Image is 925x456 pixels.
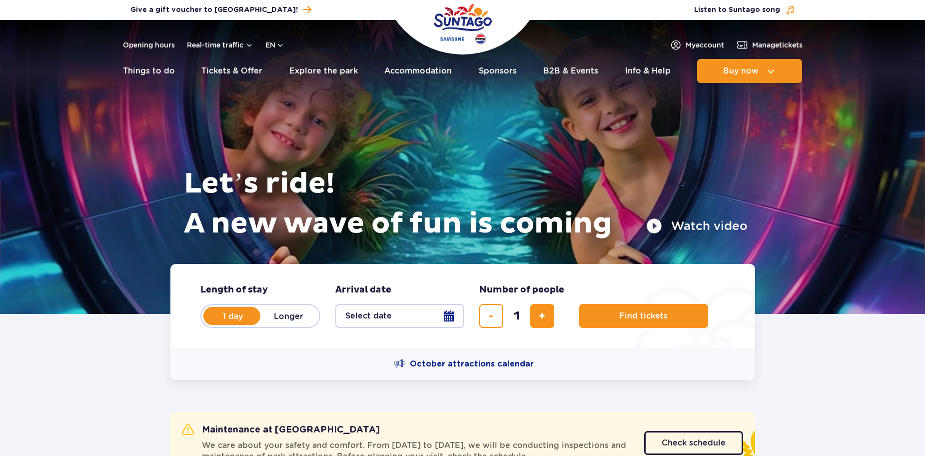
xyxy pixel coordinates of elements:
a: Myaccount [670,39,724,51]
button: Buy now [697,59,802,83]
button: add ticket [530,304,554,328]
span: Listen to Suntago song [694,5,780,15]
span: Buy now [723,66,759,75]
a: Opening hours [123,40,175,50]
span: October attractions calendar [410,358,534,369]
h1: Let’s ride! A new wave of fun is coming [184,164,748,244]
a: B2B & Events [543,59,598,83]
a: Tickets & Offer [201,59,262,83]
a: Managetickets [736,39,803,51]
a: Info & Help [625,59,671,83]
label: 1 day [204,305,261,326]
span: Length of stay [200,284,268,296]
span: Check schedule [662,439,726,447]
span: Manage tickets [752,40,803,50]
a: Sponsors [479,59,517,83]
a: Accommodation [384,59,452,83]
button: Select date [335,304,464,328]
a: October attractions calendar [394,358,534,370]
input: number of tickets [505,304,529,328]
form: Planning your visit to Park of Poland [170,264,755,348]
label: Longer [260,305,317,326]
a: Things to do [123,59,175,83]
h2: Maintenance at [GEOGRAPHIC_DATA] [182,424,380,436]
a: Check schedule [644,431,743,455]
span: Number of people [479,284,564,296]
a: Give a gift voucher to [GEOGRAPHIC_DATA]! [130,3,311,16]
button: en [265,40,284,50]
button: Real-time traffic [187,41,253,49]
span: My account [686,40,724,50]
button: remove ticket [479,304,503,328]
span: Give a gift voucher to [GEOGRAPHIC_DATA]! [130,5,298,15]
a: Explore the park [289,59,358,83]
button: Listen to Suntago song [694,5,795,15]
span: Find tickets [619,311,668,320]
span: Arrival date [335,284,391,296]
button: Watch video [646,218,748,234]
button: Find tickets [579,304,708,328]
